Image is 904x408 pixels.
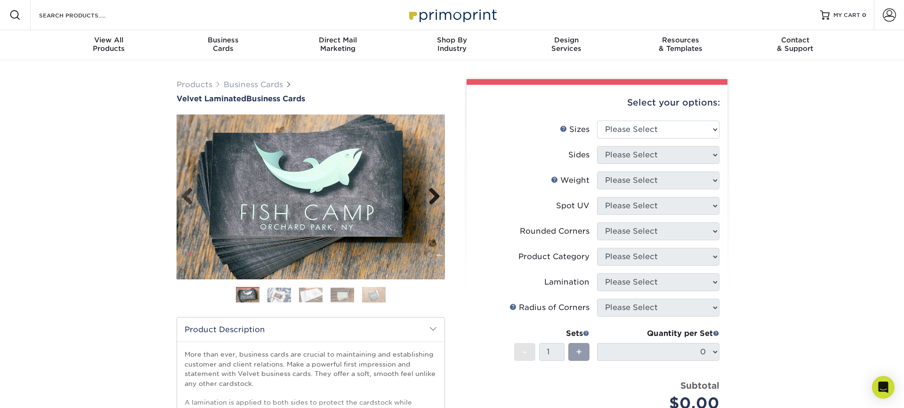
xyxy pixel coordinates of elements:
a: Shop ByIndustry [395,30,509,60]
img: Business Cards 04 [331,287,354,302]
a: Contact& Support [738,30,852,60]
span: Direct Mail [281,36,395,44]
div: Services [509,36,623,53]
div: Cards [166,36,281,53]
div: Spot UV [556,200,589,212]
a: Business Cards [224,80,283,89]
span: Resources [623,36,738,44]
span: Contact [738,36,852,44]
h1: Business Cards [177,94,445,103]
div: & Support [738,36,852,53]
img: Business Cards 05 [362,286,386,303]
span: - [523,345,527,359]
div: Sets [514,328,589,339]
div: & Templates [623,36,738,53]
span: Velvet Laminated [177,94,246,103]
div: Sides [568,149,589,161]
a: Direct MailMarketing [281,30,395,60]
a: View AllProducts [52,30,166,60]
div: Products [52,36,166,53]
div: Sizes [560,124,589,135]
span: Shop By [395,36,509,44]
a: Velvet LaminatedBusiness Cards [177,94,445,103]
div: Product Category [518,251,589,262]
img: Business Cards 01 [236,284,259,307]
span: + [576,345,582,359]
a: Products [177,80,212,89]
img: Business Cards 03 [299,287,323,302]
div: Weight [551,175,589,186]
img: Primoprint [405,5,499,25]
div: Industry [395,36,509,53]
span: Design [509,36,623,44]
div: Marketing [281,36,395,53]
div: Quantity per Set [597,328,719,339]
img: Velvet Laminated 01 [177,63,445,331]
strong: Subtotal [680,380,719,391]
div: Select your options: [474,85,720,121]
span: View All [52,36,166,44]
div: Lamination [544,277,589,288]
a: BusinessCards [166,30,281,60]
span: 0 [862,12,866,18]
span: Business [166,36,281,44]
div: Open Intercom Messenger [872,376,895,399]
div: Radius of Corners [509,302,589,313]
span: MY CART [833,11,860,19]
h2: Product Description [177,318,444,342]
img: Business Cards 02 [267,287,291,302]
iframe: Google Customer Reviews [2,379,80,405]
div: Rounded Corners [520,226,589,237]
a: Resources& Templates [623,30,738,60]
input: SEARCH PRODUCTS..... [38,9,130,21]
a: DesignServices [509,30,623,60]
